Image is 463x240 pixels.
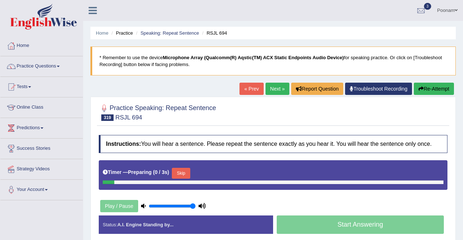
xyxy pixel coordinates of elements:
b: 0 / 3s [155,169,167,175]
strong: A.I. Engine Standing by... [117,222,173,227]
b: ( [153,169,155,175]
h2: Practice Speaking: Repeat Sentence [99,103,216,121]
button: Report Question [291,83,343,95]
b: Instructions: [106,141,141,147]
small: RSJL 694 [115,114,142,121]
li: Practice [110,30,133,36]
a: Strategy Videos [0,159,83,177]
b: Microphone Array (Qualcomm(R) Aqstic(TM) ACX Static Endpoints Audio Device) [163,55,344,60]
a: Online Class [0,97,83,115]
div: Status: [99,215,273,234]
a: « Prev [239,83,263,95]
h5: Timer — [103,170,169,175]
a: Success Stories [0,139,83,157]
a: Speaking: Repeat Sentence [140,30,199,36]
span: 3 [424,3,431,10]
a: Home [0,36,83,54]
a: Next » [266,83,289,95]
a: Practice Questions [0,56,83,74]
b: ) [167,169,169,175]
h4: You will hear a sentence. Please repeat the sentence exactly as you hear it. You will hear the se... [99,135,447,153]
a: Home [96,30,109,36]
a: Predictions [0,118,83,136]
a: Tests [0,77,83,95]
span: 319 [101,114,114,121]
blockquote: * Remember to use the device for speaking practice. Or click on [Troubleshoot Recording] button b... [90,47,456,75]
li: RSJL 694 [200,30,227,36]
button: Re-Attempt [414,83,454,95]
a: Your Account [0,180,83,198]
b: Preparing [128,169,152,175]
a: Troubleshoot Recording [345,83,412,95]
button: Skip [172,168,190,179]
